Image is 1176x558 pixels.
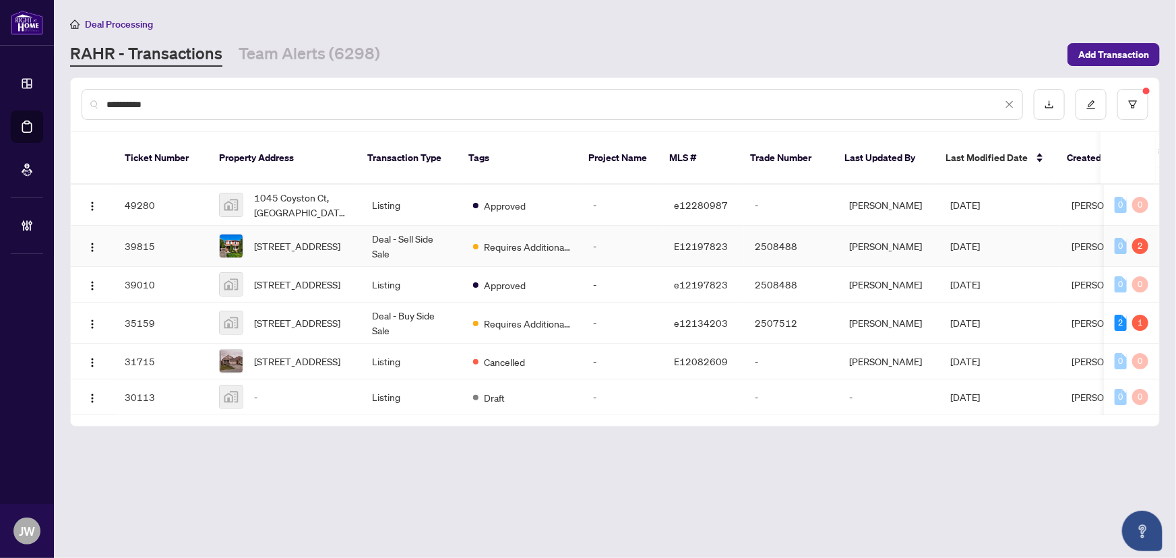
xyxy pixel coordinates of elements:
span: download [1045,100,1054,109]
span: [DATE] [950,355,980,367]
span: JW [19,522,35,540]
div: 0 [1132,389,1148,405]
td: [PERSON_NAME] [838,303,939,344]
span: Approved [484,278,526,292]
button: download [1034,89,1065,120]
a: Team Alerts (6298) [239,42,380,67]
div: 2 [1132,238,1148,254]
td: - [744,344,838,379]
td: [PERSON_NAME] [838,344,939,379]
span: [PERSON_NAME] [1072,355,1144,367]
td: - [582,379,663,415]
img: thumbnail-img [220,273,243,296]
td: - [744,185,838,226]
span: [DATE] [950,240,980,252]
span: [STREET_ADDRESS] [254,354,340,369]
button: Add Transaction [1067,43,1160,66]
span: [STREET_ADDRESS] [254,239,340,253]
td: Deal - Sell Side Sale [361,226,462,267]
span: edit [1086,100,1096,109]
img: Logo [87,357,98,368]
span: Approved [484,198,526,213]
div: 2 [1115,315,1127,331]
img: Logo [87,242,98,253]
span: [PERSON_NAME] [1072,240,1144,252]
span: Add Transaction [1078,44,1149,65]
td: 35159 [114,303,208,344]
span: Cancelled [484,354,525,369]
button: Logo [82,194,103,216]
td: - [582,226,663,267]
th: Trade Number [739,132,834,185]
td: [PERSON_NAME] [838,267,939,303]
span: [PERSON_NAME] [1072,199,1144,211]
button: Logo [82,274,103,295]
span: close [1005,100,1014,109]
span: Draft [484,390,505,405]
img: thumbnail-img [220,311,243,334]
span: [DATE] [950,199,980,211]
span: [DATE] [950,278,980,290]
span: e12134203 [674,317,728,329]
img: Logo [87,319,98,330]
img: thumbnail-img [220,235,243,257]
th: Project Name [578,132,658,185]
td: 49280 [114,185,208,226]
td: - [582,267,663,303]
button: Logo [82,235,103,257]
td: - [744,379,838,415]
th: Last Modified Date [935,132,1056,185]
img: Logo [87,201,98,212]
span: [PERSON_NAME] [1072,317,1144,329]
td: - [838,379,939,415]
th: Tags [458,132,578,185]
div: 0 [1132,197,1148,213]
img: Logo [87,280,98,291]
th: Property Address [208,132,357,185]
span: Deal Processing [85,18,153,30]
span: E12082609 [674,355,728,367]
div: 0 [1115,276,1127,292]
th: Transaction Type [357,132,458,185]
th: Last Updated By [834,132,935,185]
td: Listing [361,379,462,415]
span: [STREET_ADDRESS] [254,315,340,330]
td: 2507512 [744,303,838,344]
div: 0 [1132,353,1148,369]
td: - [582,185,663,226]
img: thumbnail-img [220,350,243,373]
span: Requires Additional Docs [484,316,571,331]
td: 39010 [114,267,208,303]
button: Logo [82,386,103,408]
td: Listing [361,344,462,379]
th: Ticket Number [114,132,208,185]
td: [PERSON_NAME] [838,226,939,267]
td: - [582,344,663,379]
img: logo [11,10,43,35]
td: 30113 [114,379,208,415]
span: E12197823 [674,240,728,252]
button: filter [1117,89,1148,120]
th: Created By [1056,132,1137,185]
td: 39815 [114,226,208,267]
button: Logo [82,350,103,372]
span: Last Modified Date [946,150,1028,165]
img: thumbnail-img [220,385,243,408]
td: 2508488 [744,226,838,267]
span: - [254,390,257,404]
span: [DATE] [950,391,980,403]
button: edit [1076,89,1107,120]
span: [DATE] [950,317,980,329]
span: [STREET_ADDRESS] [254,277,340,292]
a: RAHR - Transactions [70,42,222,67]
button: Logo [82,312,103,334]
div: 0 [1115,353,1127,369]
div: 0 [1115,389,1127,405]
td: 31715 [114,344,208,379]
div: 1 [1132,315,1148,331]
span: 1045 Coyston Ct, [GEOGRAPHIC_DATA], [GEOGRAPHIC_DATA], [GEOGRAPHIC_DATA] [254,190,350,220]
span: home [70,20,80,29]
th: MLS # [658,132,739,185]
span: [PERSON_NAME] [1072,278,1144,290]
img: Logo [87,393,98,404]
